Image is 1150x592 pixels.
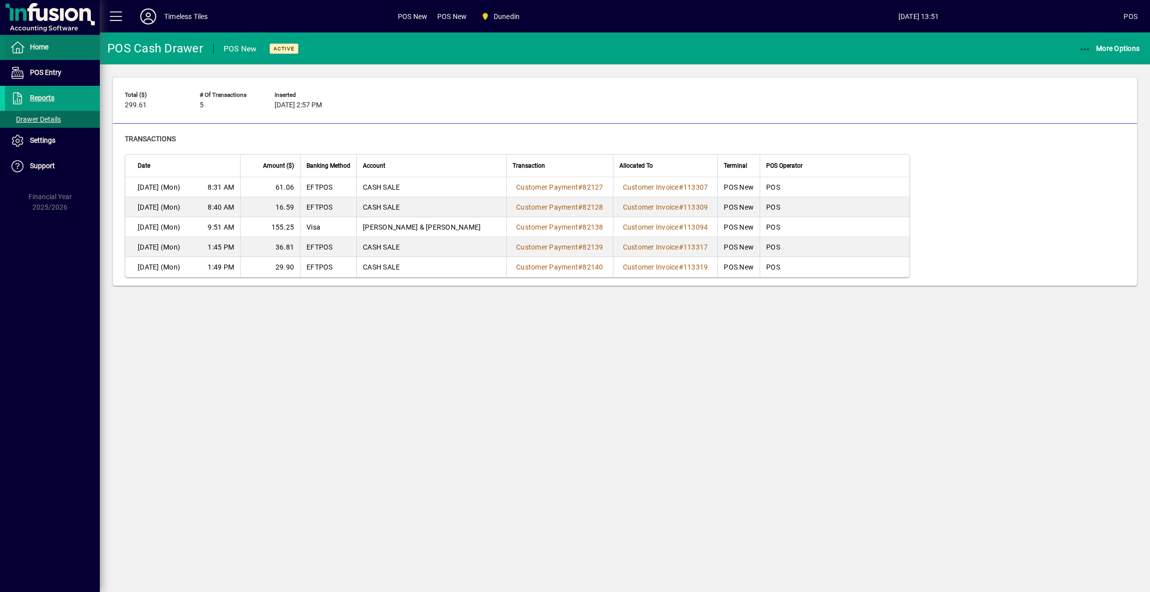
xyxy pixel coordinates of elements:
[513,242,607,253] a: Customer Payment#82139
[10,115,61,123] span: Drawer Details
[300,217,356,237] td: Visa
[623,203,679,211] span: Customer Invoice
[30,43,48,51] span: Home
[240,217,300,237] td: 155.25
[717,217,760,237] td: POS New
[513,160,545,171] span: Transaction
[275,101,322,109] span: [DATE] 2:57 PM
[5,128,100,153] a: Settings
[760,257,909,277] td: POS
[619,182,712,193] a: Customer Invoice#113307
[363,160,385,171] span: Account
[623,223,679,231] span: Customer Invoice
[164,8,208,24] div: Timeless Tiles
[623,263,679,271] span: Customer Invoice
[5,35,100,60] a: Home
[683,263,708,271] span: 113319
[240,197,300,217] td: 16.59
[275,92,334,98] span: Inserted
[208,222,234,232] span: 9:51 AM
[300,237,356,257] td: EFTPOS
[516,203,578,211] span: Customer Payment
[578,183,582,191] span: #
[679,223,683,231] span: #
[138,242,180,252] span: [DATE] (Mon)
[138,160,150,171] span: Date
[30,68,61,76] span: POS Entry
[208,262,234,272] span: 1:49 PM
[477,7,524,25] span: Dunedin
[582,263,603,271] span: 82140
[5,154,100,179] a: Support
[200,101,204,109] span: 5
[760,217,909,237] td: POS
[200,92,260,98] span: # of Transactions
[760,197,909,217] td: POS
[760,237,909,257] td: POS
[513,202,607,213] a: Customer Payment#82128
[717,177,760,197] td: POS New
[30,94,54,102] span: Reports
[619,242,712,253] a: Customer Invoice#113317
[513,182,607,193] a: Customer Payment#82127
[679,203,683,211] span: #
[582,183,603,191] span: 82127
[679,183,683,191] span: #
[717,237,760,257] td: POS New
[437,8,467,24] span: POS New
[208,182,234,192] span: 8:31 AM
[356,197,506,217] td: CASH SALE
[132,7,164,25] button: Profile
[619,202,712,213] a: Customer Invoice#113309
[240,257,300,277] td: 29.90
[724,160,747,171] span: Terminal
[582,243,603,251] span: 82139
[208,242,234,252] span: 1:45 PM
[717,257,760,277] td: POS New
[623,183,679,191] span: Customer Invoice
[683,243,708,251] span: 113317
[714,8,1124,24] span: [DATE] 13:51
[300,197,356,217] td: EFTPOS
[1124,8,1138,24] div: POS
[766,160,803,171] span: POS Operator
[623,243,679,251] span: Customer Invoice
[1079,44,1140,52] span: More Options
[398,8,427,24] span: POS New
[300,177,356,197] td: EFTPOS
[1077,39,1143,57] button: More Options
[300,257,356,277] td: EFTPOS
[30,162,55,170] span: Support
[138,182,180,192] span: [DATE] (Mon)
[578,263,582,271] span: #
[760,177,909,197] td: POS
[224,41,257,57] div: POS New
[578,243,582,251] span: #
[516,263,578,271] span: Customer Payment
[582,223,603,231] span: 82138
[494,8,520,24] span: Dunedin
[356,177,506,197] td: CASH SALE
[5,60,100,85] a: POS Entry
[240,237,300,257] td: 36.81
[619,222,712,233] a: Customer Invoice#113094
[683,223,708,231] span: 113094
[125,92,185,98] span: Total ($)
[356,257,506,277] td: CASH SALE
[717,197,760,217] td: POS New
[306,160,350,171] span: Banking Method
[516,183,578,191] span: Customer Payment
[274,45,294,52] span: Active
[263,160,294,171] span: Amount ($)
[30,136,55,144] span: Settings
[138,262,180,272] span: [DATE] (Mon)
[578,223,582,231] span: #
[240,177,300,197] td: 61.06
[679,243,683,251] span: #
[138,222,180,232] span: [DATE] (Mon)
[516,243,578,251] span: Customer Payment
[5,111,100,128] a: Drawer Details
[683,203,708,211] span: 113309
[619,262,712,273] a: Customer Invoice#113319
[619,160,653,171] span: Allocated To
